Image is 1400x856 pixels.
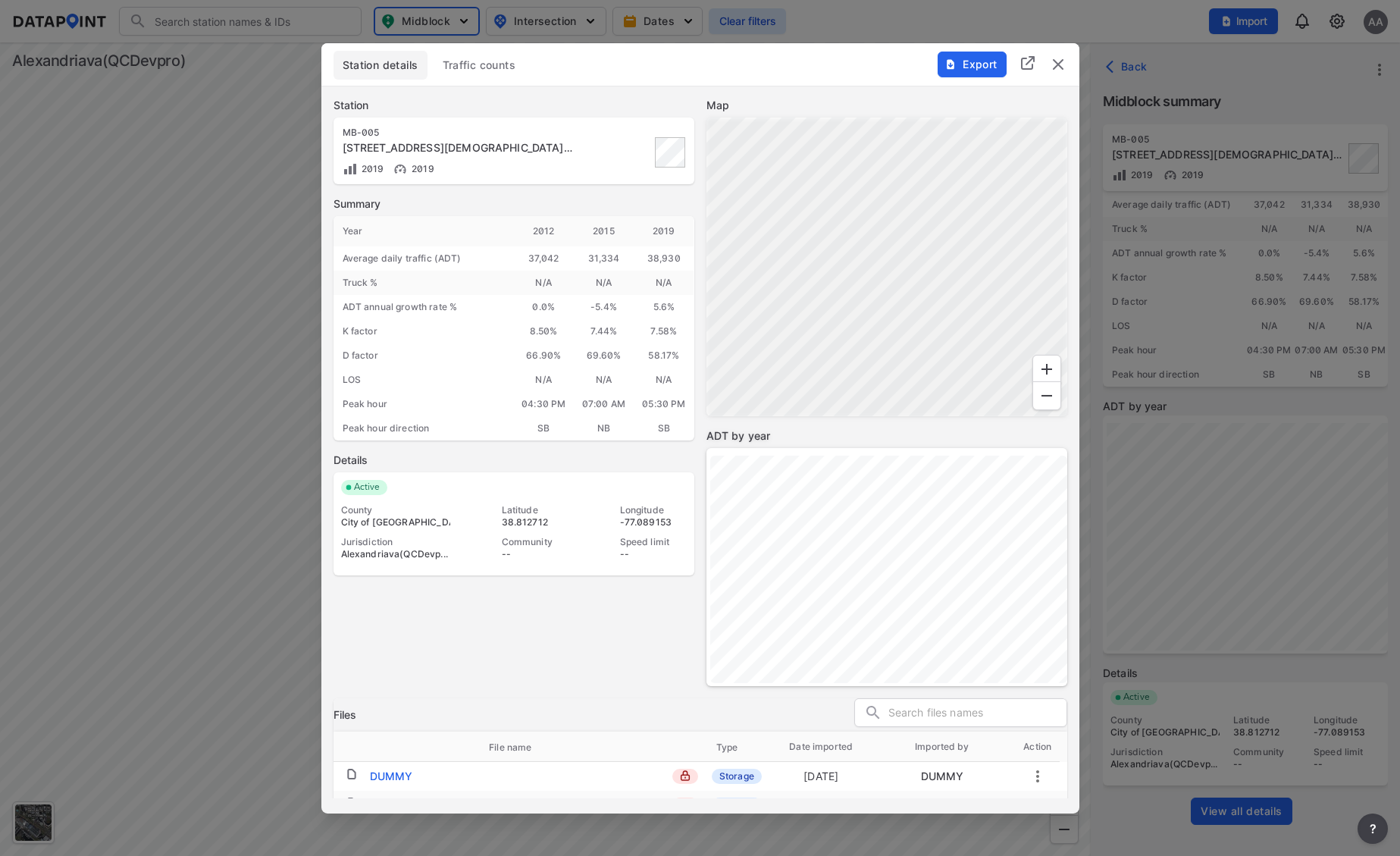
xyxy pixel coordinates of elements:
[514,415,574,440] div: SB
[514,270,574,294] div: N/A
[1367,820,1379,838] span: ?
[1016,731,1060,761] th: Action
[680,770,691,780] img: lock_close.8fab59a9.svg
[514,318,574,343] div: 8.50%
[1029,767,1047,785] button: more
[712,797,762,812] span: Storage
[938,51,1007,77] button: Export
[370,797,413,812] div: DUMMY
[348,479,388,494] span: Active
[921,768,964,783] div: DUMMY
[343,161,358,177] img: Volume count
[1032,354,1061,383] div: Zoom In
[634,367,694,391] div: N/A
[712,768,762,783] span: Storage
[1032,381,1061,409] div: Zoom Out
[341,547,450,560] div: Alexandriava(QCDevpro)
[334,196,694,211] label: Summary
[620,547,687,560] div: --
[514,215,574,246] div: 2012
[773,790,869,819] td: [DATE]
[1019,54,1037,72] img: full_screen.b7bf9a36.svg
[634,246,694,270] div: 38,930
[341,535,450,547] div: Jurisdiction
[1038,359,1056,378] svg: Zoom In
[346,796,358,808] img: file.af1f9d02.svg
[1049,55,1067,73] button: delete
[334,270,514,294] div: Truck %
[706,428,1067,443] label: ADT by year
[946,56,997,71] span: Export
[888,701,1066,724] input: Search files names
[514,294,574,318] div: 0.0 %
[334,246,514,270] div: Average daily traffic (ADT)
[334,215,514,246] div: Year
[634,270,694,294] div: N/A
[343,126,575,138] div: MB-005
[574,215,634,246] div: 2015
[773,731,869,761] th: Date imported
[574,246,634,270] div: 31,334
[620,516,687,528] div: -77.089153
[620,535,687,547] div: Speed limit
[334,318,514,343] div: K factor
[334,415,514,440] div: Peak hour direction
[574,391,634,415] div: 07:00 AM
[716,740,758,754] span: Type
[1038,386,1056,404] svg: Zoom Out
[334,452,694,467] label: Details
[634,215,694,246] div: 2019
[334,50,1067,79] div: basic tabs example
[574,270,634,294] div: N/A
[370,768,413,783] div: DUMMY
[341,503,450,516] div: County
[502,503,568,516] div: Latitude
[341,516,450,528] div: City of [GEOGRAPHIC_DATA]
[773,761,869,790] td: [DATE]
[1029,795,1047,814] button: more
[944,58,957,70] img: File%20-%20Download.70cf71cd.svg
[408,163,434,174] span: 2019
[443,57,516,72] span: Traffic counts
[334,97,694,112] label: Station
[1358,814,1388,844] button: more
[343,57,418,72] span: Station details
[334,343,514,367] div: D factor
[574,318,634,343] div: 7.44%
[393,161,408,177] img: Vehicle speed
[574,367,634,391] div: N/A
[334,707,357,722] h3: Files
[334,367,514,391] div: LOS
[1049,55,1067,73] img: close.efbf2170.svg
[358,163,384,174] span: 2019
[574,415,634,440] div: NB
[634,343,694,367] div: 58.17%
[334,391,514,415] div: Peak hour
[343,140,575,155] div: 310-336 N Quaker Ln, Alexandria, Virginia, 22304
[634,391,694,415] div: 05:30 PM
[634,415,694,440] div: SB
[634,294,694,318] div: 5.6 %
[574,343,634,367] div: 69.60%
[514,367,574,391] div: N/A
[514,246,574,270] div: 37,042
[634,318,694,343] div: 7.58%
[514,391,574,415] div: 04:30 PM
[620,503,687,516] div: Longitude
[489,740,551,754] span: File name
[574,294,634,318] div: -5.4 %
[346,767,358,779] img: file.af1f9d02.svg
[502,547,568,560] div: --
[869,731,1016,761] th: Imported by
[502,535,568,547] div: Community
[334,294,514,318] div: ADT annual growth rate %
[706,97,1067,112] label: Map
[502,516,568,528] div: 38.812712
[514,343,574,367] div: 66.90%
[921,797,964,812] div: DUMMY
